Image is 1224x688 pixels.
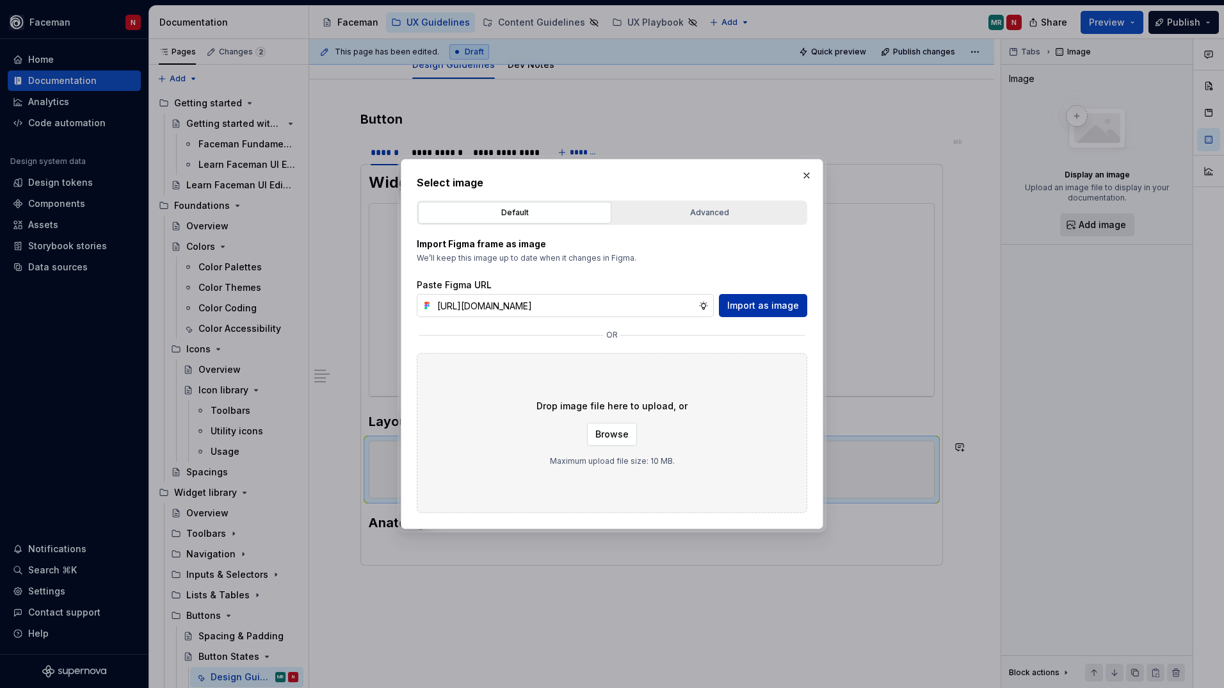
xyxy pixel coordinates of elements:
[595,428,629,441] span: Browse
[606,330,618,340] p: or
[417,253,807,263] p: We’ll keep this image up to date when it changes in Figma.
[727,299,799,312] span: Import as image
[536,400,688,413] p: Drop image file here to upload, or
[550,456,675,466] p: Maximum upload file size: 10 MB.
[423,206,607,219] div: Default
[417,238,807,250] p: Import Figma frame as image
[417,279,492,291] label: Paste Figma URL
[719,294,807,317] button: Import as image
[617,206,801,219] div: Advanced
[432,294,698,317] input: https://figma.com/file...
[587,423,637,446] button: Browse
[417,175,807,190] h2: Select image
